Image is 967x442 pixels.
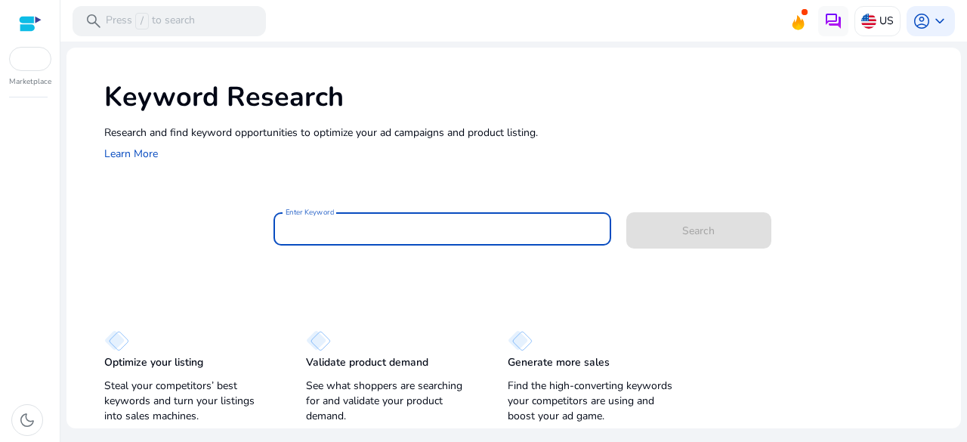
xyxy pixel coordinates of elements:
p: US [879,8,894,34]
img: diamond.svg [508,330,533,351]
img: diamond.svg [306,330,331,351]
img: us.svg [861,14,876,29]
p: Validate product demand [306,355,428,370]
p: Research and find keyword opportunities to optimize your ad campaigns and product listing. [104,125,946,141]
p: Press to search [106,13,195,29]
p: Marketplace [9,76,51,88]
p: Steal your competitors’ best keywords and turn your listings into sales machines. [104,379,276,424]
span: search [85,12,103,30]
span: / [135,13,149,29]
p: Find the high-converting keywords your competitors are using and boost your ad game. [508,379,679,424]
span: account_circle [913,12,931,30]
h1: Keyword Research [104,81,946,113]
p: Generate more sales [508,355,610,370]
mat-label: Enter Keyword [286,207,334,218]
p: Optimize your listing [104,355,203,370]
span: dark_mode [18,411,36,429]
a: Learn More [104,147,158,161]
p: See what shoppers are searching for and validate your product demand. [306,379,477,424]
span: keyboard_arrow_down [931,12,949,30]
img: diamond.svg [104,330,129,351]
